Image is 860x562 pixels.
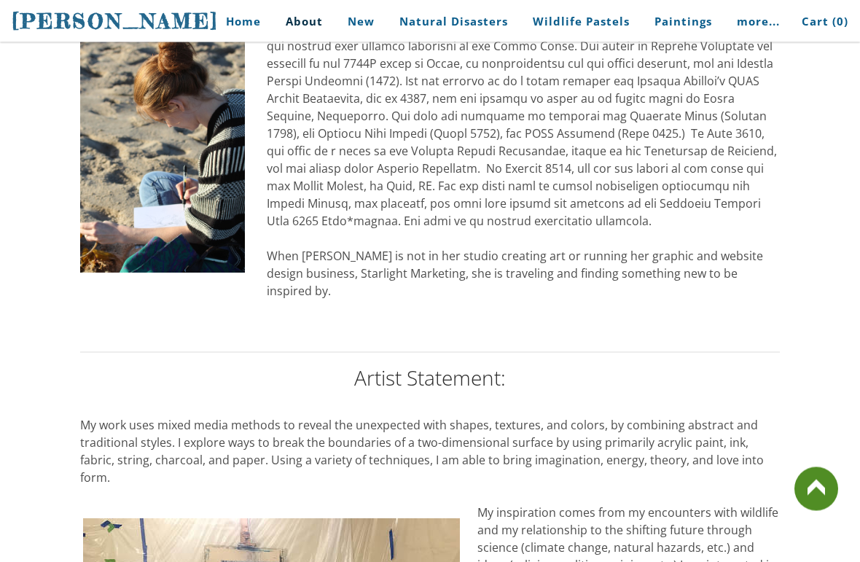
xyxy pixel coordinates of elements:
[12,9,219,34] span: [PERSON_NAME]
[80,26,245,273] img: Steph peters
[275,5,334,38] a: About
[204,5,272,38] a: Home
[80,368,780,389] h2: Artist Statement:
[837,14,844,28] span: 0
[388,5,519,38] a: Natural Disasters
[791,5,848,38] a: Cart (0)
[12,7,219,35] a: [PERSON_NAME]
[726,5,791,38] a: more...
[337,5,386,38] a: New
[522,5,641,38] a: Wildlife Pastels
[644,5,723,38] a: Paintings
[80,418,764,486] span: My work uses mixed media methods to reveal the unexpected with shapes, textures, and colors, by c...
